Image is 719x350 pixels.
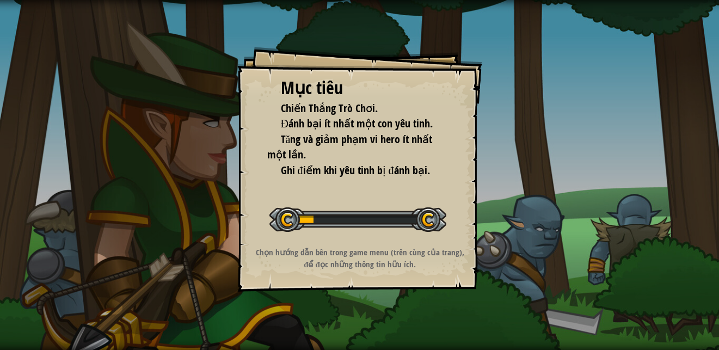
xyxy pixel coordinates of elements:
span: Ghi điểm khi yêu tinh bị đánh bại. [281,163,430,177]
li: Chiến Thắng Trò Chơi. [267,101,436,116]
span: Đánh bại ít nhất một con yêu tinh. [281,116,433,131]
li: Tăng và giảm phạm vi hero ít nhất một lần. [267,132,436,163]
span: Chiến Thắng Trò Chơi. [281,101,378,115]
li: Ghi điểm khi yêu tinh bị đánh bại. [267,163,436,179]
div: Mục tiêu [281,76,439,101]
strong: Chọn hướng dẫn bên trong game menu (trên cùng của trang), để đọc những thông tin hữu ích. [256,247,464,269]
span: Tăng và giảm phạm vi hero ít nhất một lần. [267,132,433,162]
li: Đánh bại ít nhất một con yêu tinh. [267,116,436,132]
